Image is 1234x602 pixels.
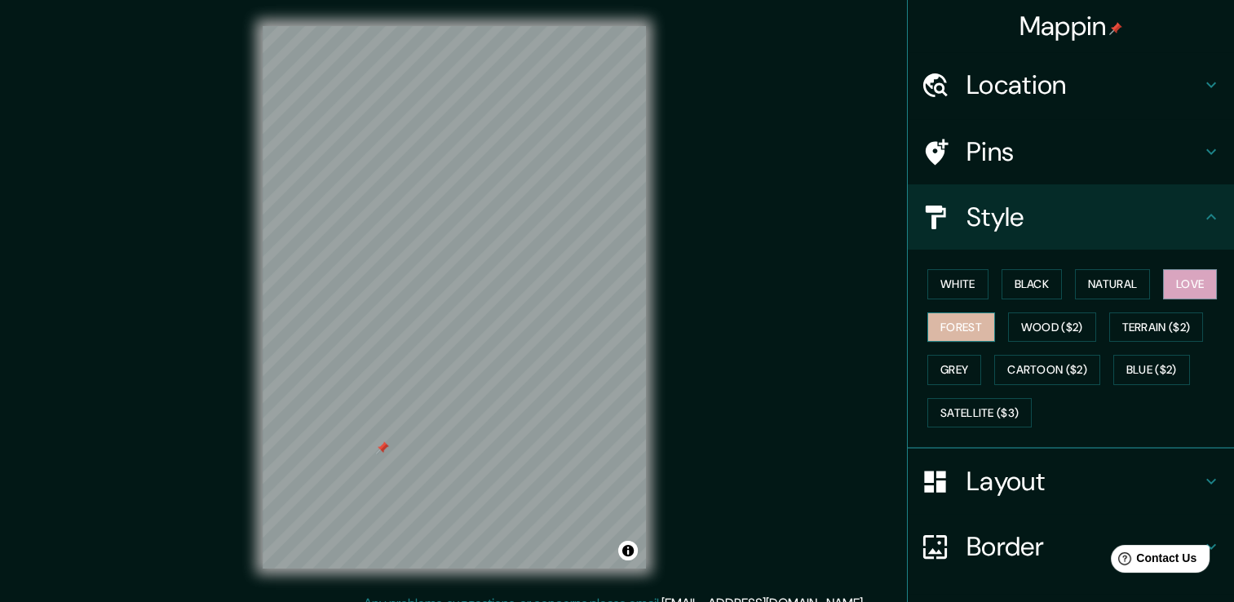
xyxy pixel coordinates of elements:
[966,465,1201,498] h4: Layout
[927,269,989,299] button: White
[1089,538,1216,584] iframe: Help widget launcher
[263,26,646,569] canvas: Map
[908,52,1234,117] div: Location
[1019,10,1123,42] h4: Mappin
[1008,312,1096,343] button: Wood ($2)
[1075,269,1150,299] button: Natural
[1109,312,1204,343] button: Terrain ($2)
[1109,22,1122,35] img: pin-icon.png
[994,355,1100,385] button: Cartoon ($2)
[618,541,638,560] button: Toggle attribution
[966,201,1201,233] h4: Style
[908,449,1234,514] div: Layout
[927,312,995,343] button: Forest
[966,530,1201,563] h4: Border
[908,514,1234,579] div: Border
[927,398,1032,428] button: Satellite ($3)
[966,135,1201,168] h4: Pins
[908,184,1234,250] div: Style
[927,355,981,385] button: Grey
[1163,269,1217,299] button: Love
[1113,355,1190,385] button: Blue ($2)
[908,119,1234,184] div: Pins
[966,69,1201,101] h4: Location
[1002,269,1063,299] button: Black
